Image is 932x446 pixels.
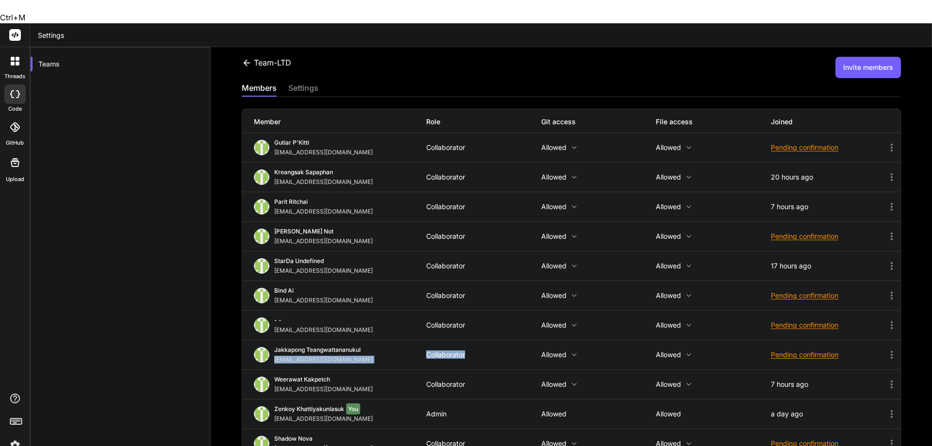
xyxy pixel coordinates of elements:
[254,377,269,392] img: profile_image
[426,292,541,299] div: Collaborator
[426,351,541,359] div: Collaborator
[30,23,932,47] header: Settings
[254,288,269,303] img: profile_image
[541,292,656,299] p: Allowed
[771,350,886,360] div: Pending confirmation
[426,321,541,329] div: Collaborator
[274,149,377,156] div: [EMAIL_ADDRESS][DOMAIN_NAME]
[31,53,210,75] div: Teams
[656,351,771,359] p: Allowed
[274,316,282,324] span: - -
[771,117,886,127] div: Joined
[771,231,886,241] div: Pending confirmation
[541,380,656,388] p: Allowed
[274,178,377,186] div: [EMAIL_ADDRESS][DOMAIN_NAME]
[771,380,886,388] div: 7 hours ago
[426,262,541,270] div: Collaborator
[254,169,269,185] img: profile_image
[254,258,269,274] img: profile_image
[6,139,24,147] label: GitHub
[541,173,656,181] p: Allowed
[541,262,656,270] p: Allowed
[771,320,886,330] div: Pending confirmation
[426,173,541,181] div: Collaborator
[242,57,291,68] div: Team-LTD
[242,82,277,96] div: members
[426,380,541,388] div: Collaborator
[254,140,269,155] img: profile_image
[274,267,377,275] div: [EMAIL_ADDRESS][DOMAIN_NAME]
[274,237,377,245] div: [EMAIL_ADDRESS][DOMAIN_NAME]
[835,57,901,78] button: Invite members
[274,287,294,294] span: bind ai
[426,144,541,151] div: Collaborator
[274,257,324,264] span: StarDa undefined
[541,232,656,240] p: Allowed
[541,321,656,329] p: Allowed
[274,198,308,205] span: Parit Ritchai
[771,203,886,211] div: 7 hours ago
[656,380,771,388] p: Allowed
[656,144,771,151] p: Allowed
[254,117,426,127] div: Member
[656,292,771,299] p: Allowed
[8,105,22,113] label: code
[274,435,313,442] span: Shadow Nova
[274,385,377,393] div: [EMAIL_ADDRESS][DOMAIN_NAME]
[656,117,771,127] div: File access
[541,203,656,211] p: Allowed
[656,321,771,329] p: Allowed
[4,72,25,81] label: threads
[254,406,269,422] img: profile_image
[346,403,360,414] span: You
[541,144,656,151] p: Allowed
[274,297,377,304] div: [EMAIL_ADDRESS][DOMAIN_NAME]
[771,143,886,152] div: Pending confirmation
[771,262,886,270] div: 17 hours ago
[541,117,656,127] div: Git access
[656,262,771,270] p: Allowed
[274,346,361,353] span: Jakkapong Teangwattananukul
[656,203,771,211] p: Allowed
[254,347,269,363] img: profile_image
[426,410,541,418] div: Admin
[274,376,330,383] span: Weerawat Kakpetch
[274,208,377,215] div: [EMAIL_ADDRESS][DOMAIN_NAME]
[6,175,24,183] label: Upload
[656,232,771,240] p: Allowed
[771,291,886,300] div: Pending confirmation
[254,317,269,333] img: profile_image
[254,199,269,215] img: profile_image
[274,139,309,146] span: Gutiar P'Kitti
[656,173,771,181] p: Allowed
[274,228,333,235] span: [PERSON_NAME] not
[426,232,541,240] div: Collaborator
[426,203,541,211] div: Collaborator
[274,326,377,334] div: [EMAIL_ADDRESS][DOMAIN_NAME]
[274,405,344,413] span: Zenkoy Khattiyakunlasuk
[541,410,656,418] p: Allowed
[274,356,377,363] div: [EMAIL_ADDRESS][DOMAIN_NAME]
[541,351,656,359] p: Allowed
[254,229,269,244] img: profile_image
[274,415,377,423] div: [EMAIL_ADDRESS][DOMAIN_NAME]
[274,168,333,176] span: Kreangsak Sapaphan
[426,117,541,127] div: Role
[656,410,771,418] p: Allowed
[771,410,886,418] div: a day ago
[771,173,886,181] div: 20 hours ago
[288,82,318,96] div: settings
